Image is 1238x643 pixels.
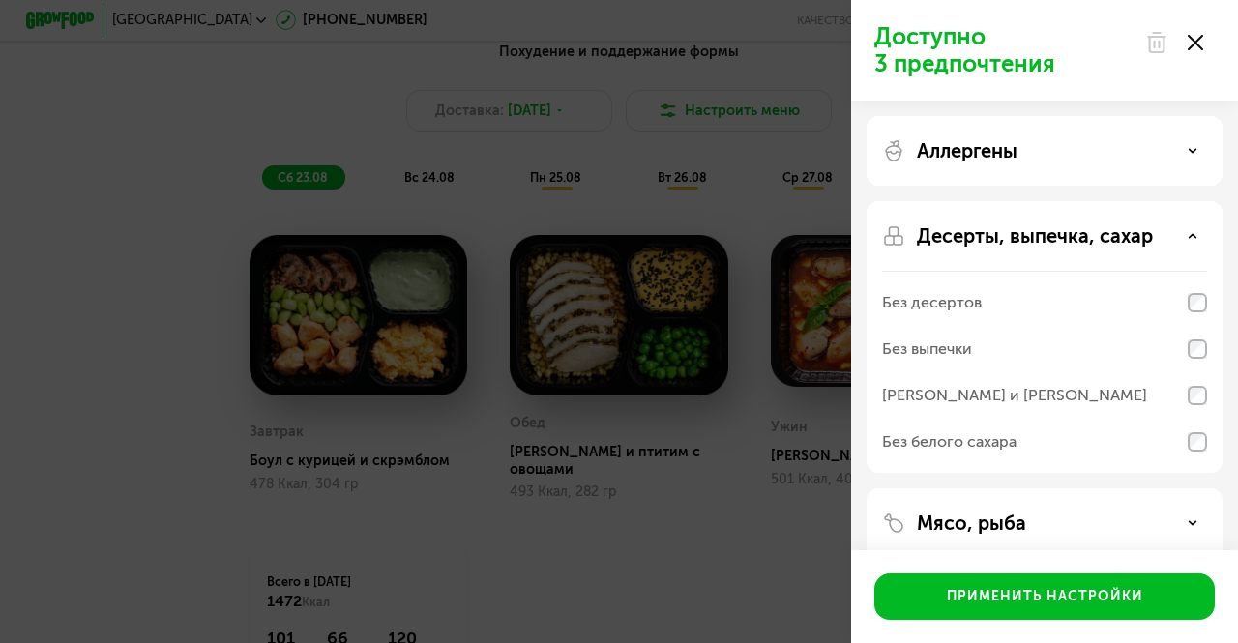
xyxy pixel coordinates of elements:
p: Аллергены [917,139,1017,162]
div: [PERSON_NAME] и [PERSON_NAME] [882,384,1147,407]
p: Десерты, выпечка, сахар [917,224,1153,248]
div: Без десертов [882,291,982,314]
p: Доступно 3 предпочтения [874,23,1134,77]
div: Применить настройки [947,587,1143,606]
div: Без выпечки [882,337,972,361]
div: Без белого сахара [882,430,1017,453]
p: Мясо, рыба [917,511,1026,535]
button: Применить настройки [874,573,1215,620]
